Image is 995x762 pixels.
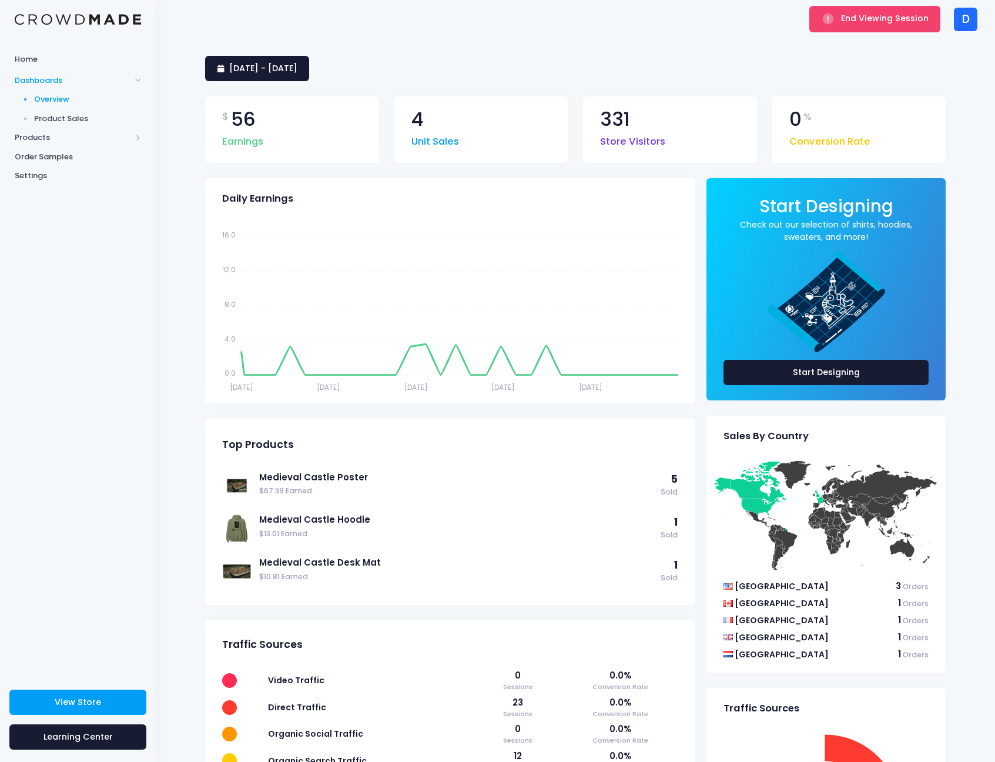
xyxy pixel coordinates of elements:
[483,736,551,746] span: Sessions
[15,14,141,25] img: Logo
[225,368,236,378] tspan: 0.0
[789,129,870,149] span: Conversion Rate
[735,614,829,626] span: [GEOGRAPHIC_DATA]
[9,690,146,715] a: View Store
[735,649,829,660] span: [GEOGRAPHIC_DATA]
[723,360,929,385] a: Start Designing
[903,633,929,643] span: Orders
[259,513,655,526] a: Medieval Castle Hoodie
[411,110,423,129] span: 4
[34,113,142,125] span: Product Sales
[15,132,131,143] span: Products
[661,530,678,541] span: Sold
[259,471,655,484] a: Medieval Castle Poster
[903,581,929,591] span: Orders
[674,515,678,529] span: 1
[563,669,678,682] span: 0.0%
[563,682,678,692] span: Conversion Rate
[225,333,236,343] tspan: 4.0
[600,110,630,129] span: 331
[898,597,901,609] span: 1
[661,487,678,498] span: Sold
[225,299,236,309] tspan: 8.0
[404,382,428,392] tspan: [DATE]
[483,709,551,719] span: Sessions
[223,265,236,275] tspan: 12.0
[723,430,809,442] span: Sales By Country
[898,614,901,626] span: 1
[735,597,829,609] span: [GEOGRAPHIC_DATA]
[222,639,303,651] span: Traffic Sources
[222,230,236,240] tspan: 16.0
[903,616,929,626] span: Orders
[898,648,901,660] span: 1
[954,8,977,31] div: D
[563,736,678,746] span: Conversion Rate
[563,709,678,719] span: Conversion Rate
[759,194,893,218] span: Start Designing
[661,573,678,584] span: Sold
[15,54,141,65] span: Home
[789,110,802,129] span: 0
[671,472,678,486] span: 5
[723,703,799,714] span: Traffic Sources
[205,56,309,81] a: [DATE] - [DATE]
[491,382,515,392] tspan: [DATE]
[15,75,131,86] span: Dashboards
[222,110,229,124] span: $
[579,382,602,392] tspan: [DATE]
[222,439,294,451] span: Top Products
[230,382,253,392] tspan: [DATE]
[15,151,141,163] span: Order Samples
[231,110,256,129] span: 56
[268,674,324,686] span: Video Traffic
[841,12,929,24] span: End Viewing Session
[483,669,551,682] span: 0
[674,558,678,572] span: 1
[259,556,655,569] a: Medieval Castle Desk Mat
[411,129,459,149] span: Unit Sales
[259,571,655,583] span: $10.81 Earned
[259,486,655,497] span: $67.39 Earned
[483,696,551,709] span: 23
[483,682,551,692] span: Sessions
[55,696,101,708] span: View Store
[268,728,363,740] span: Organic Social Traffic
[259,529,655,540] span: $13.01 Earned
[896,580,901,592] span: 3
[759,204,893,215] a: Start Designing
[43,731,113,743] span: Learning Center
[268,701,326,713] span: Direct Traffic
[600,129,665,149] span: Store Visitors
[735,580,829,592] span: [GEOGRAPHIC_DATA]
[222,129,263,149] span: Earnings
[723,219,929,243] a: Check out our selection of shirts, hoodies, sweaters, and more!
[15,170,141,182] span: Settings
[563,723,678,736] span: 0.0%
[898,631,901,643] span: 1
[903,650,929,660] span: Orders
[483,723,551,736] span: 0
[803,110,812,124] span: %
[34,93,142,105] span: Overview
[9,724,146,750] a: Learning Center
[903,599,929,609] span: Orders
[809,6,940,32] button: End Viewing Session
[317,382,340,392] tspan: [DATE]
[222,193,293,205] span: Daily Earnings
[735,631,829,643] span: [GEOGRAPHIC_DATA]
[229,62,297,74] span: [DATE] - [DATE]
[563,696,678,709] span: 0.0%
